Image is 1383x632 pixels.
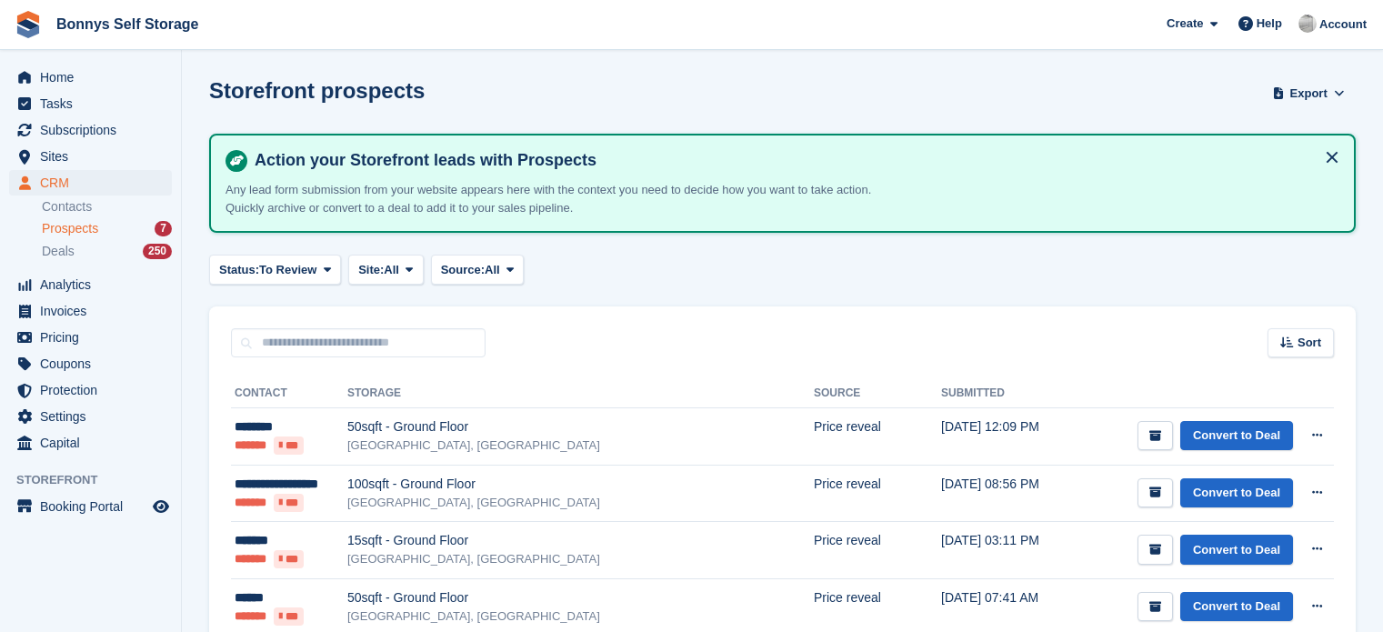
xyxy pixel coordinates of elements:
[9,494,172,519] a: menu
[814,408,941,466] td: Price reveal
[40,144,149,169] span: Sites
[9,91,172,116] a: menu
[1180,535,1293,565] a: Convert to Deal
[347,550,814,568] div: [GEOGRAPHIC_DATA], [GEOGRAPHIC_DATA]
[431,255,525,285] button: Source: All
[941,465,1072,522] td: [DATE] 08:56 PM
[9,298,172,324] a: menu
[347,607,814,626] div: [GEOGRAPHIC_DATA], [GEOGRAPHIC_DATA]
[1290,85,1328,103] span: Export
[814,522,941,579] td: Price reveal
[150,496,172,517] a: Preview store
[15,11,42,38] img: stora-icon-8386f47178a22dfd0bd8f6a31ec36ba5ce8667c1dd55bd0f319d3a0aa187defe.svg
[40,377,149,403] span: Protection
[143,244,172,259] div: 250
[9,144,172,169] a: menu
[9,65,172,90] a: menu
[40,298,149,324] span: Invoices
[40,117,149,143] span: Subscriptions
[941,379,1072,408] th: Submitted
[347,475,814,494] div: 100sqft - Ground Floor
[347,417,814,436] div: 50sqft - Ground Floor
[40,325,149,350] span: Pricing
[40,404,149,429] span: Settings
[1180,421,1293,451] a: Convert to Deal
[1180,592,1293,622] a: Convert to Deal
[40,91,149,116] span: Tasks
[441,261,485,279] span: Source:
[1257,15,1282,33] span: Help
[9,325,172,350] a: menu
[9,351,172,376] a: menu
[347,494,814,512] div: [GEOGRAPHIC_DATA], [GEOGRAPHIC_DATA]
[347,436,814,455] div: [GEOGRAPHIC_DATA], [GEOGRAPHIC_DATA]
[9,272,172,297] a: menu
[347,588,814,607] div: 50sqft - Ground Floor
[1268,78,1348,108] button: Export
[40,65,149,90] span: Home
[40,272,149,297] span: Analytics
[40,170,149,196] span: CRM
[1180,478,1293,508] a: Convert to Deal
[9,404,172,429] a: menu
[384,261,399,279] span: All
[259,261,316,279] span: To Review
[42,198,172,216] a: Contacts
[347,531,814,550] div: 15sqft - Ground Floor
[209,78,425,103] h1: Storefront prospects
[1298,334,1321,352] span: Sort
[9,170,172,196] a: menu
[16,471,181,489] span: Storefront
[941,522,1072,579] td: [DATE] 03:11 PM
[9,117,172,143] a: menu
[814,465,941,522] td: Price reveal
[225,181,907,216] p: Any lead form submission from your website appears here with the context you need to decide how y...
[347,379,814,408] th: Storage
[1319,15,1367,34] span: Account
[1167,15,1203,33] span: Create
[9,430,172,456] a: menu
[42,242,172,261] a: Deals 250
[155,221,172,236] div: 7
[814,379,941,408] th: Source
[9,377,172,403] a: menu
[348,255,424,285] button: Site: All
[40,430,149,456] span: Capital
[42,243,75,260] span: Deals
[209,255,341,285] button: Status: To Review
[941,408,1072,466] td: [DATE] 12:09 PM
[40,494,149,519] span: Booking Portal
[49,9,205,39] a: Bonnys Self Storage
[1298,15,1317,33] img: James Bonny
[40,351,149,376] span: Coupons
[231,379,347,408] th: Contact
[485,261,500,279] span: All
[219,261,259,279] span: Status:
[358,261,384,279] span: Site:
[42,219,172,238] a: Prospects 7
[42,220,98,237] span: Prospects
[247,150,1339,171] h4: Action your Storefront leads with Prospects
